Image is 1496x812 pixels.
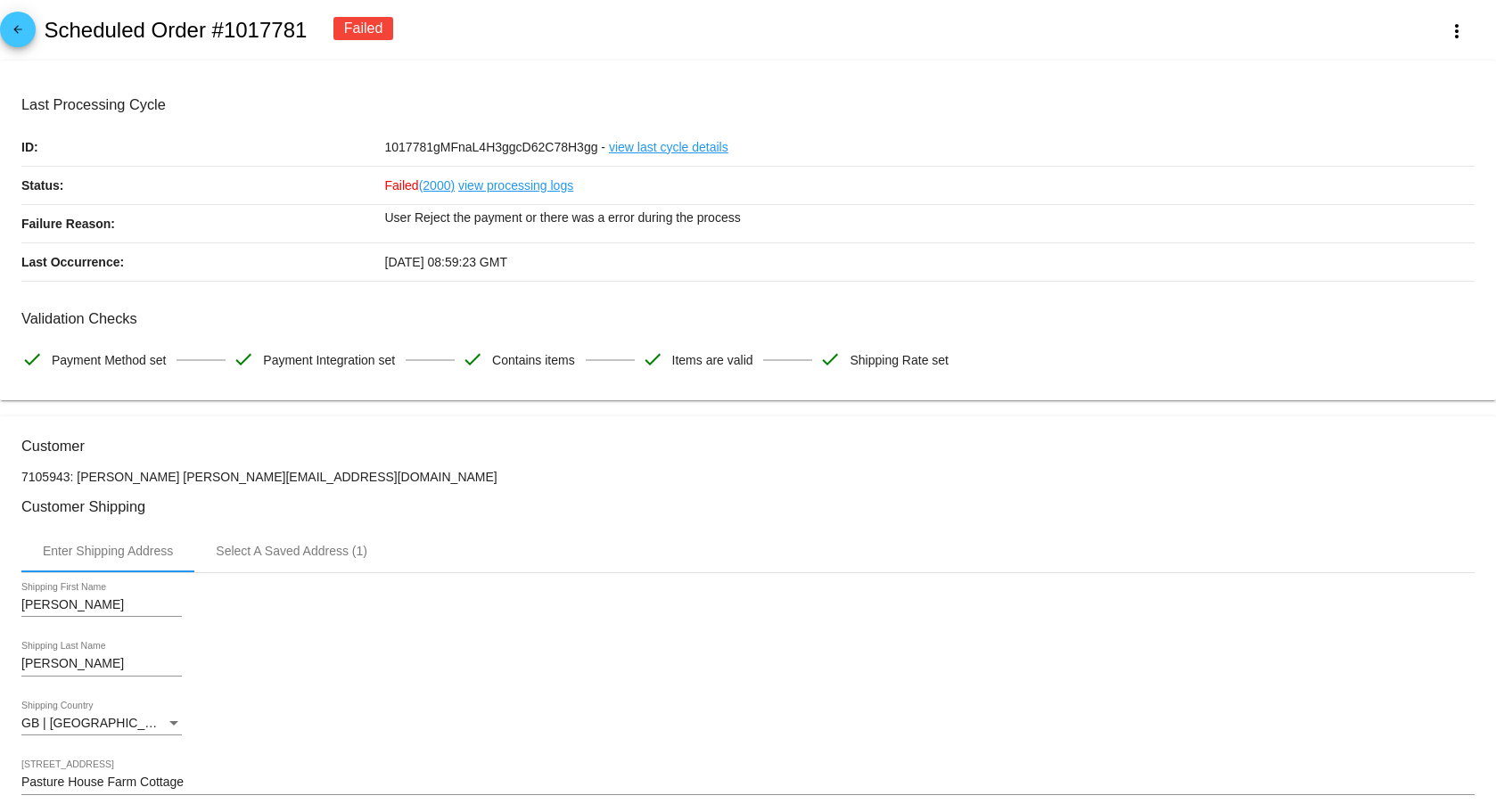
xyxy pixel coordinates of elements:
[21,243,385,281] p: Last Occurrence:
[385,255,507,269] span: [DATE] 08:59:23 GMT
[21,716,337,730] span: GB | [GEOGRAPHIC_DATA] and [GEOGRAPHIC_DATA]
[21,438,1475,455] h3: Customer
[672,341,753,379] span: Items are valid
[21,470,1475,484] p: 7105943: [PERSON_NAME] [PERSON_NAME][EMAIL_ADDRESS][DOMAIN_NAME]
[850,341,949,379] span: Shipping Rate set
[609,128,728,166] a: view last cycle details
[21,717,182,731] mat-select: Shipping Country
[21,657,182,671] input: Shipping Last Name
[385,178,456,193] span: Failed
[7,23,29,45] mat-icon: arrow_back
[21,498,1475,515] h3: Customer Shipping
[419,167,455,204] a: (2000)
[21,167,385,204] p: Status:
[216,544,367,558] div: Select A Saved Address (1)
[21,349,43,370] mat-icon: check
[263,341,395,379] span: Payment Integration set
[458,167,573,204] a: view processing logs
[385,205,1475,230] p: User Reject the payment or there was a error during the process
[21,96,1475,113] h3: Last Processing Cycle
[52,341,166,379] span: Payment Method set
[21,310,1475,327] h3: Validation Checks
[333,17,394,40] div: Failed
[21,128,385,166] p: ID:
[1446,21,1467,42] mat-icon: more_vert
[819,349,841,370] mat-icon: check
[44,18,307,43] h2: Scheduled Order #1017781
[385,140,606,154] span: 1017781gMFnaL4H3ggcD62C78H3gg -
[233,349,254,370] mat-icon: check
[492,341,575,379] span: Contains items
[462,349,483,370] mat-icon: check
[43,544,173,558] div: Enter Shipping Address
[21,598,182,612] input: Shipping First Name
[21,205,385,242] p: Failure Reason:
[642,349,663,370] mat-icon: check
[21,775,1475,790] input: Shipping Street 1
